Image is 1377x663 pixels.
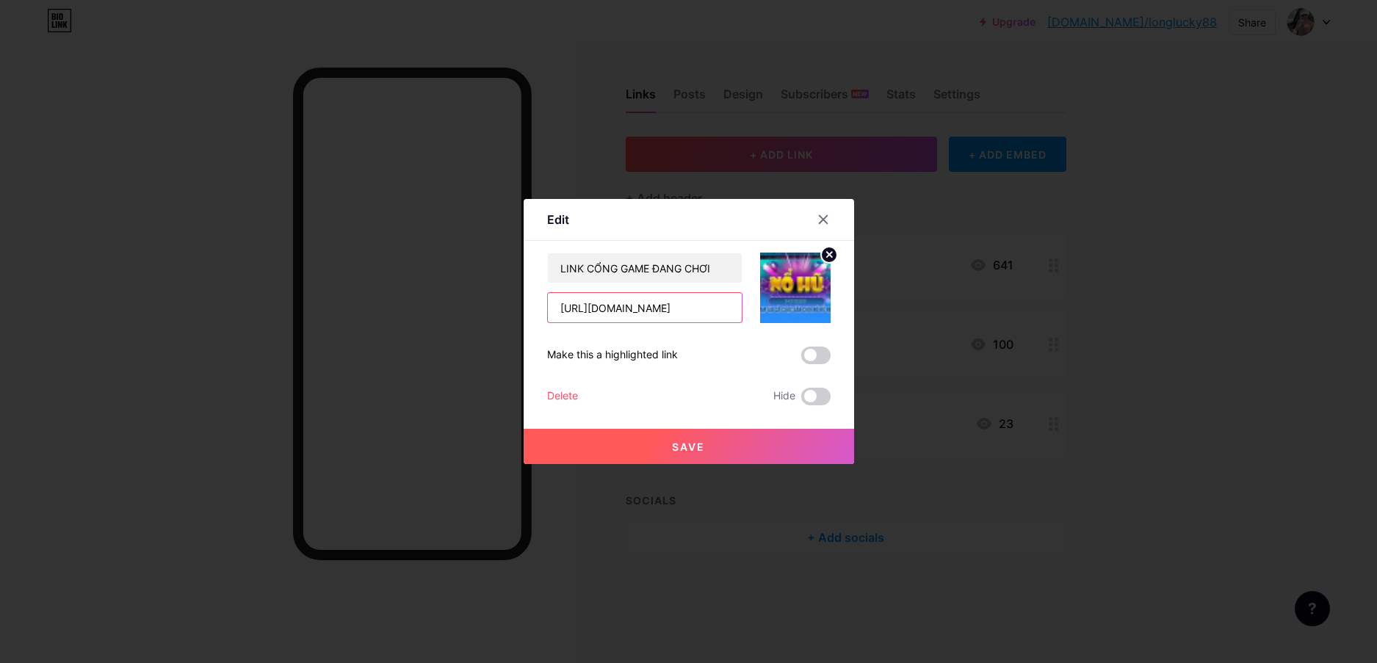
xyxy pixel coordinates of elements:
input: URL [548,293,742,322]
img: link_thumbnail [760,253,831,323]
div: Delete [547,388,578,405]
span: Save [672,441,705,453]
div: Edit [547,211,569,228]
div: Make this a highlighted link [547,347,678,364]
span: Hide [773,388,795,405]
button: Save [524,429,854,464]
input: Title [548,253,742,283]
